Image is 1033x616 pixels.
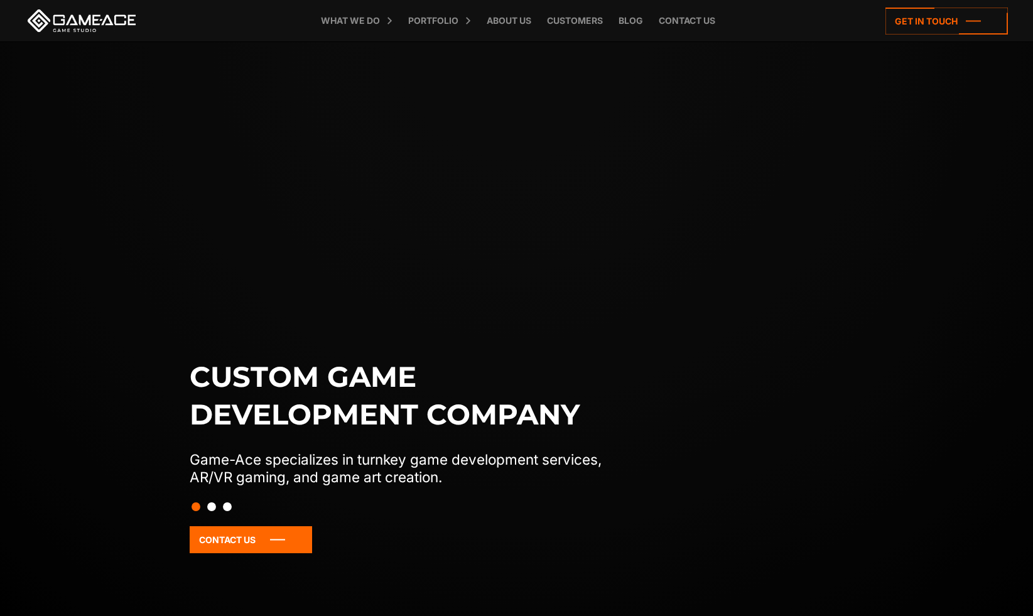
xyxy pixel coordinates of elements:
[207,496,216,517] button: Slide 2
[192,496,200,517] button: Slide 1
[190,358,628,433] h1: Custom game development company
[223,496,232,517] button: Slide 3
[190,451,628,486] p: Game-Ace specializes in turnkey game development services, AR/VR gaming, and game art creation.
[190,526,312,553] a: Contact Us
[885,8,1008,35] a: Get in touch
